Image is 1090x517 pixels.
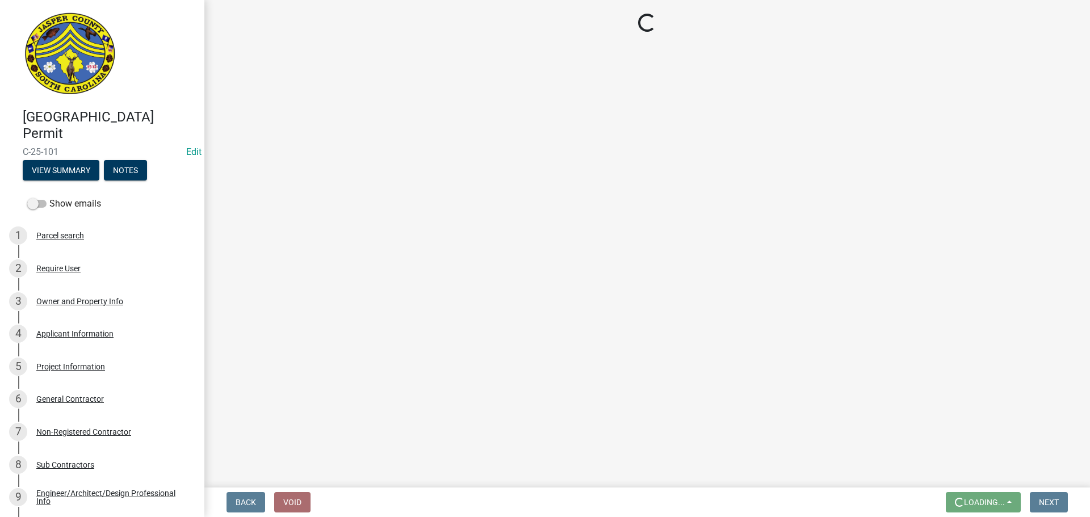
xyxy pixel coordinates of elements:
div: 8 [9,456,27,474]
div: Require User [36,264,81,272]
button: View Summary [23,160,99,180]
div: 5 [9,358,27,376]
div: 3 [9,292,27,310]
button: Next [1030,492,1068,512]
img: Jasper County, South Carolina [23,12,118,97]
button: Void [274,492,311,512]
wm-modal-confirm: Summary [23,166,99,175]
div: Non-Registered Contractor [36,428,131,436]
div: 4 [9,325,27,343]
span: C-25-101 [23,146,182,157]
h4: [GEOGRAPHIC_DATA] Permit [23,109,195,142]
div: Project Information [36,363,105,371]
wm-modal-confirm: Edit Application Number [186,146,202,157]
div: Applicant Information [36,330,114,338]
label: Show emails [27,197,101,211]
wm-modal-confirm: Notes [104,166,147,175]
div: Parcel search [36,232,84,239]
a: Edit [186,146,202,157]
span: Back [236,498,256,507]
span: Next [1039,498,1059,507]
button: Notes [104,160,147,180]
span: Loading... [964,498,1005,507]
button: Loading... [946,492,1021,512]
div: 1 [9,226,27,245]
div: 6 [9,390,27,408]
div: 2 [9,259,27,278]
div: 9 [9,488,27,506]
div: Sub Contractors [36,461,94,469]
div: Owner and Property Info [36,297,123,305]
div: 7 [9,423,27,441]
div: General Contractor [36,395,104,403]
button: Back [227,492,265,512]
div: Engineer/Architect/Design Professional Info [36,489,186,505]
